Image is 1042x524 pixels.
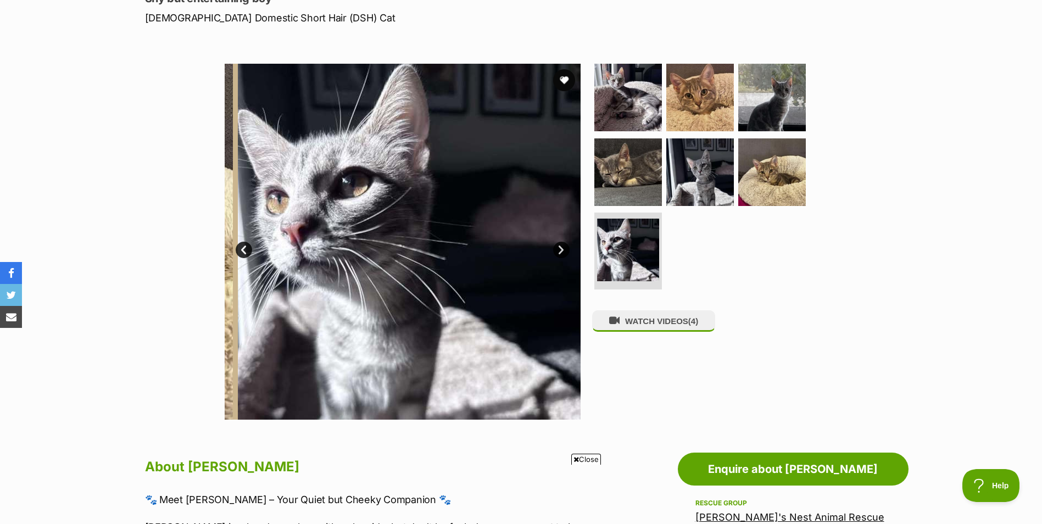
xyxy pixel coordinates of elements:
[321,469,721,519] iframe: Advertisement
[145,492,599,507] p: 🐾 Meet [PERSON_NAME] – Your Quiet but Cheeky Companion 🐾
[553,242,570,258] a: Next
[597,219,659,281] img: Photo of Toby
[571,454,601,465] span: Close
[145,455,599,479] h2: About [PERSON_NAME]
[238,64,594,420] img: Photo of Toby
[688,316,698,326] span: (4)
[594,138,662,206] img: Photo of Toby
[738,64,806,131] img: Photo of Toby
[553,69,575,91] button: favourite
[236,242,252,258] a: Prev
[695,511,884,523] a: [PERSON_NAME]'s Nest Animal Rescue
[678,453,909,486] a: Enquire about [PERSON_NAME]
[594,64,662,131] img: Photo of Toby
[666,138,734,206] img: Photo of Toby
[962,469,1020,502] iframe: Help Scout Beacon - Open
[738,138,806,206] img: Photo of Toby
[145,10,610,25] p: [DEMOGRAPHIC_DATA] Domestic Short Hair (DSH) Cat
[666,64,734,131] img: Photo of Toby
[695,499,891,508] div: Rescue group
[592,310,715,332] button: WATCH VIDEOS(4)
